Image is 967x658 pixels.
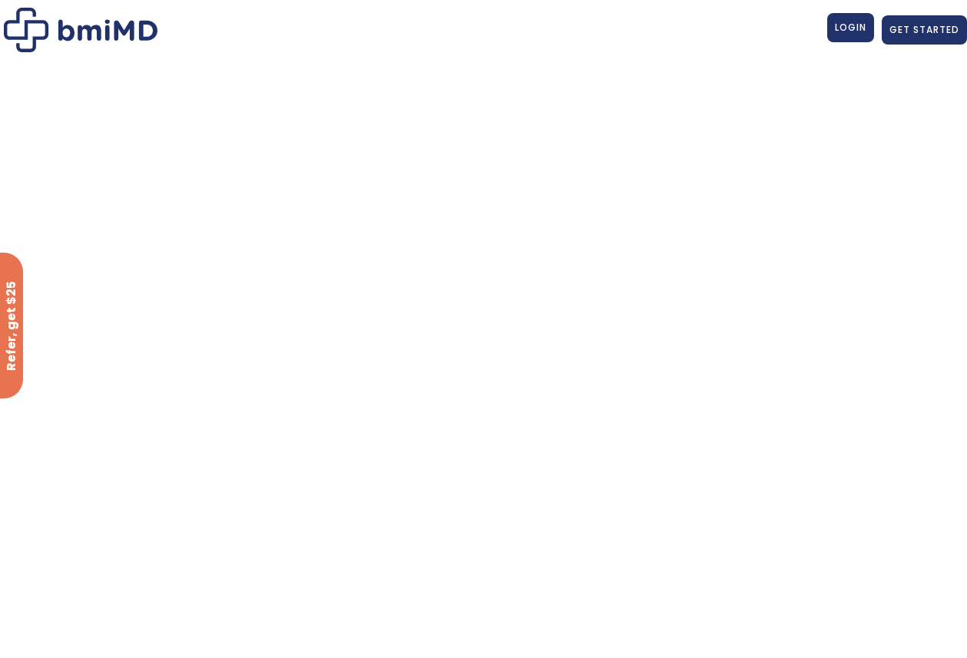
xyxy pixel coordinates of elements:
img: Patient Messaging Portal [4,8,157,52]
span: LOGIN [835,21,866,34]
a: GET STARTED [882,15,967,45]
span: GET STARTED [889,23,959,36]
a: LOGIN [827,13,874,42]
